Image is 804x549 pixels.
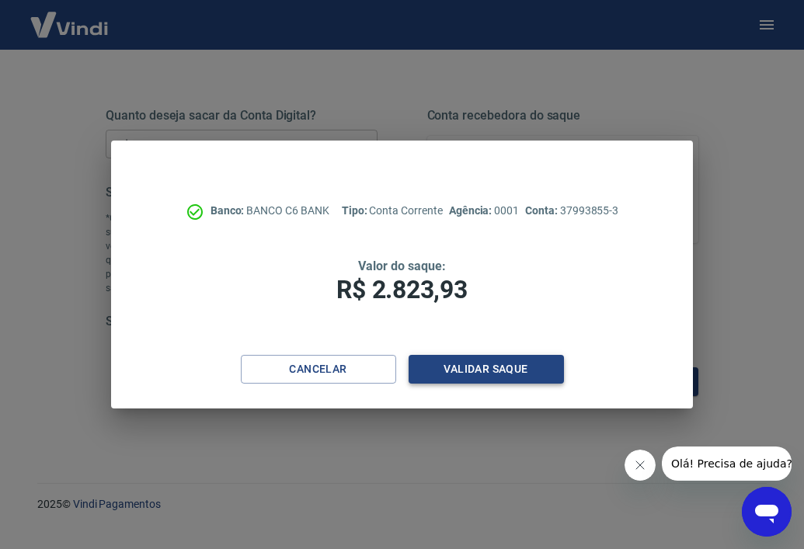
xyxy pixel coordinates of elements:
button: Cancelar [241,355,396,384]
span: Valor do saque: [358,259,445,273]
span: Tipo: [342,204,370,217]
p: 0001 [449,203,519,219]
span: Conta: [525,204,560,217]
iframe: Fechar mensagem [625,450,656,481]
iframe: Botão para abrir a janela de mensagens [742,487,792,537]
span: Banco: [211,204,247,217]
button: Validar saque [409,355,564,384]
p: BANCO C6 BANK [211,203,329,219]
span: Agência: [449,204,495,217]
p: Conta Corrente [342,203,443,219]
span: Olá! Precisa de ajuda? [9,11,131,23]
p: 37993855-3 [525,203,618,219]
span: R$ 2.823,93 [336,275,467,304]
iframe: Mensagem da empresa [662,446,792,481]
